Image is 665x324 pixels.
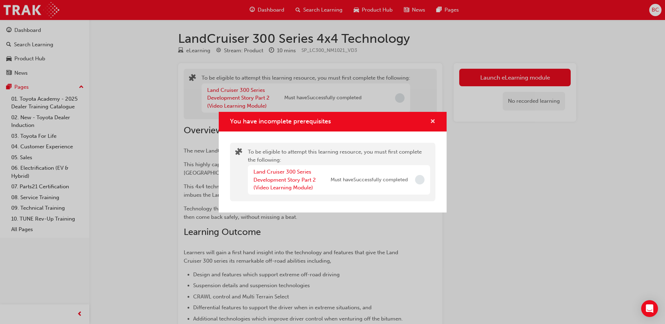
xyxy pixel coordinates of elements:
span: puzzle-icon [235,149,242,157]
span: Must have Successfully completed [331,176,408,184]
span: You have incomplete prerequisites [230,117,331,125]
div: You have incomplete prerequisites [219,112,447,212]
button: cross-icon [430,117,435,126]
span: cross-icon [430,119,435,125]
a: Land Cruiser 300 Series Development Story Part 2 (Video Learning Module) [253,169,316,191]
div: To be eligible to attempt this learning resource, you must first complete the following: [248,148,430,196]
div: Open Intercom Messenger [641,300,658,317]
span: Incomplete [415,175,425,184]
